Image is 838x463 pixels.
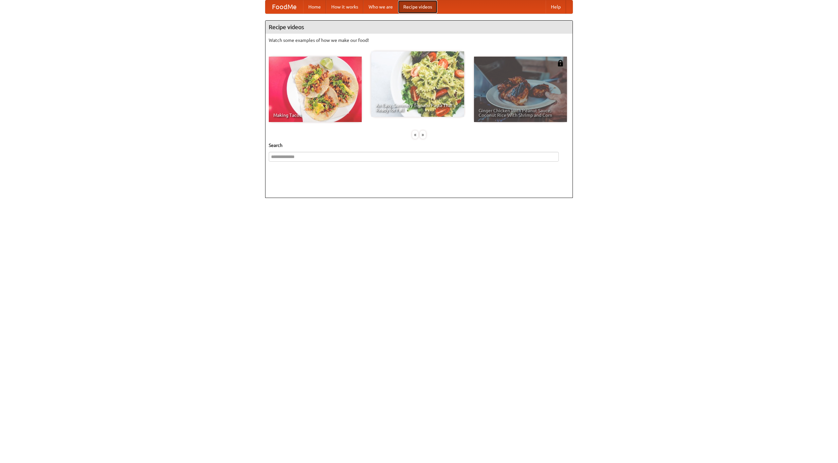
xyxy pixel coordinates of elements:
a: FoodMe [265,0,303,13]
span: Making Tacos [273,113,357,117]
p: Watch some examples of how we make our food! [269,37,569,44]
div: « [412,131,418,139]
img: 483408.png [557,60,564,66]
div: » [420,131,426,139]
a: An Easy, Summery Tomato Pasta That's Ready for Fall [371,51,464,117]
span: An Easy, Summery Tomato Pasta That's Ready for Fall [376,103,460,112]
h4: Recipe videos [265,21,573,34]
a: Home [303,0,326,13]
a: Who we are [363,0,398,13]
a: Help [546,0,566,13]
a: How it works [326,0,363,13]
h5: Search [269,142,569,149]
a: Making Tacos [269,57,362,122]
a: Recipe videos [398,0,437,13]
